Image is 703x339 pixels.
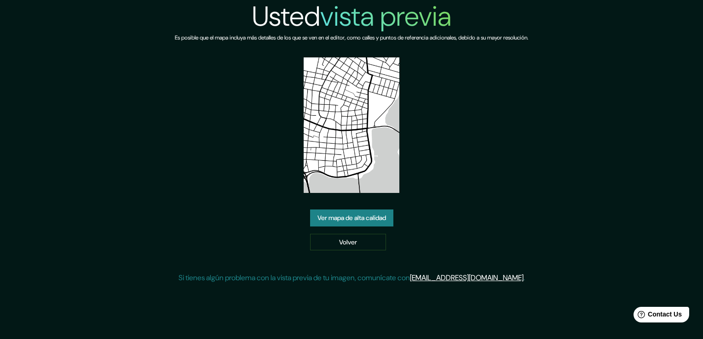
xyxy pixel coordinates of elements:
iframe: Help widget launcher [621,303,693,329]
a: [EMAIL_ADDRESS][DOMAIN_NAME] [410,273,524,282]
a: Volver [310,234,386,251]
h6: Es posible que el mapa incluya más detalles de los que se ven en el editor, como calles y puntos ... [175,33,528,43]
a: Ver mapa de alta calidad [310,209,393,226]
img: created-map-preview [304,57,400,193]
p: Si tienes algún problema con la vista previa de tu imagen, comunícate con . [179,272,525,283]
